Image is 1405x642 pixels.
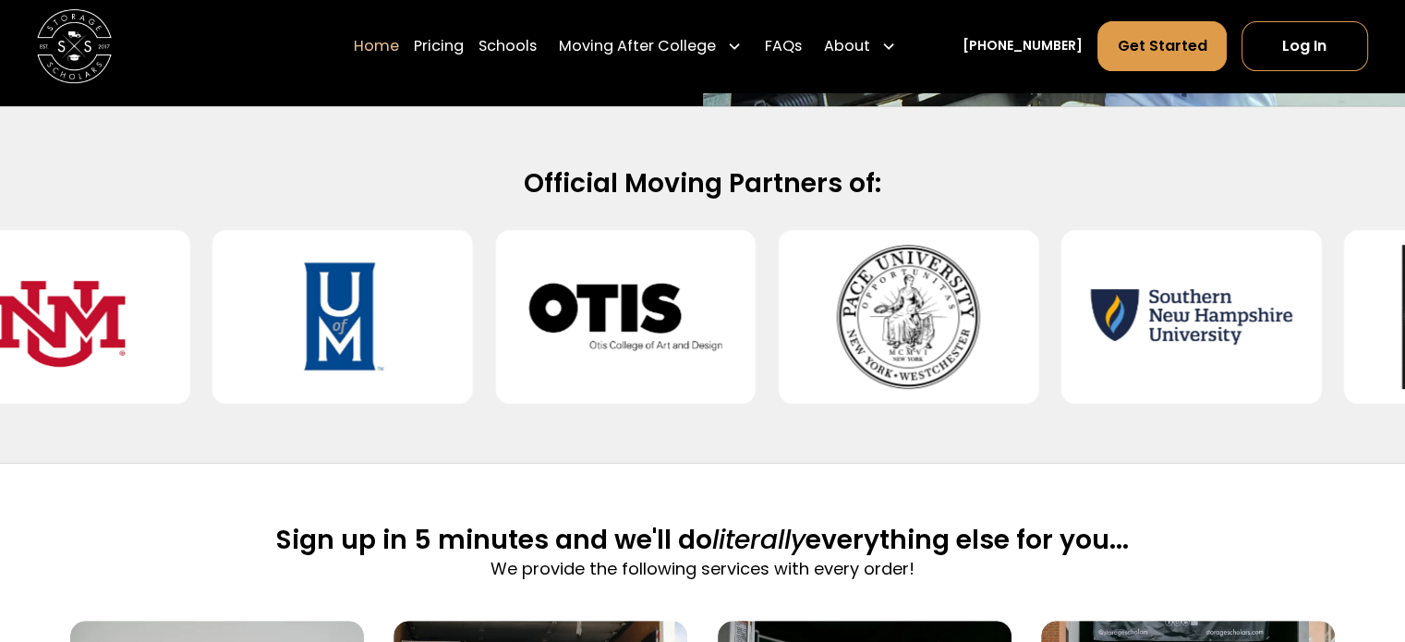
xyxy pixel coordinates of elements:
[559,35,716,57] div: Moving After College
[764,20,801,72] a: FAQs
[478,20,537,72] a: Schools
[963,37,1083,56] a: [PHONE_NUMBER]
[107,166,1298,200] h2: Official Moving Partners of:
[1097,21,1226,71] a: Get Started
[414,20,464,72] a: Pricing
[1091,245,1292,389] img: Southern New Hampshire University
[354,20,399,72] a: Home
[712,521,805,558] span: literally
[1241,21,1368,71] a: Log In
[551,20,749,72] div: Moving After College
[37,9,112,84] a: home
[276,523,1129,557] h2: Sign up in 5 minutes and we'll do everything else for you...
[276,556,1129,581] p: We provide the following services with every order!
[824,35,870,57] div: About
[817,20,903,72] div: About
[526,245,727,389] img: Otis College of Art and Design
[242,245,443,389] img: University of Memphis
[808,245,1010,389] img: Pace University - Pleasantville
[37,9,112,84] img: Storage Scholars main logo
